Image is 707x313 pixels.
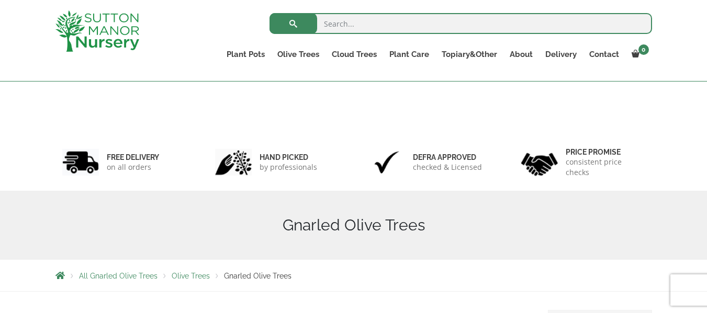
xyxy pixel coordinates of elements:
p: consistent price checks [566,157,645,178]
a: Plant Pots [220,47,271,62]
h6: Price promise [566,147,645,157]
a: All Gnarled Olive Trees [79,272,158,280]
p: checked & Licensed [413,162,482,172]
p: on all orders [107,162,159,172]
a: Olive Trees [172,272,210,280]
a: 0 [625,47,652,62]
a: Contact [583,47,625,62]
img: logo [55,10,139,52]
a: About [503,47,539,62]
img: 4.jpg [521,146,558,178]
img: 2.jpg [215,149,252,176]
a: Olive Trees [271,47,326,62]
h6: hand picked [260,153,317,162]
input: Search... [270,13,652,34]
a: Delivery [539,47,583,62]
h1: Gnarled Olive Trees [55,216,652,235]
h6: FREE DELIVERY [107,153,159,162]
a: Cloud Trees [326,47,383,62]
a: Topiary&Other [435,47,503,62]
img: 1.jpg [62,149,99,176]
span: Gnarled Olive Trees [224,272,291,280]
nav: Breadcrumbs [55,271,652,280]
span: 0 [638,44,649,55]
img: 3.jpg [368,149,405,176]
a: Plant Care [383,47,435,62]
p: by professionals [260,162,317,172]
h6: Defra approved [413,153,482,162]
